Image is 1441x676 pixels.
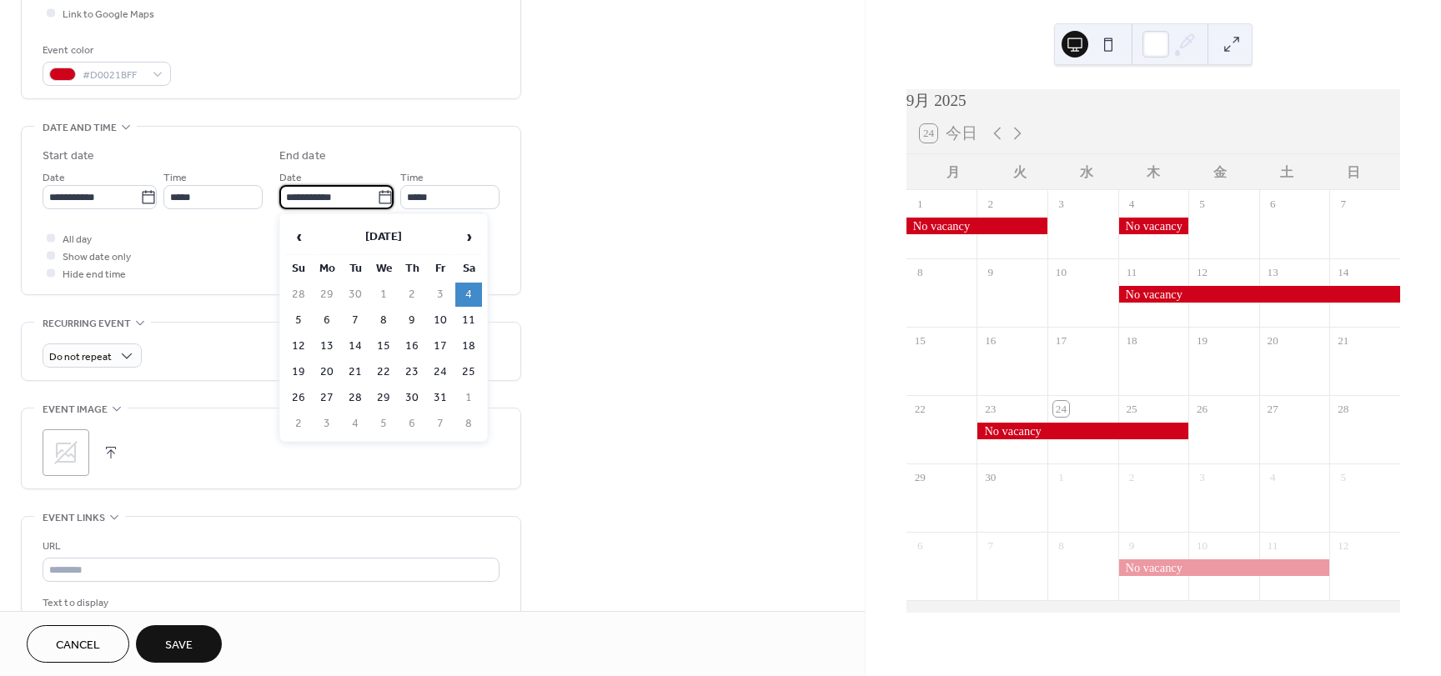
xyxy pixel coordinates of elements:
[285,386,312,410] td: 26
[1118,218,1189,234] div: No vacancy
[1124,264,1139,279] div: 11
[43,429,89,476] div: ;
[342,334,369,358] td: 14
[314,412,340,436] td: 3
[1053,154,1120,190] div: 水
[314,360,340,384] td: 20
[399,334,425,358] td: 16
[1265,401,1280,416] div: 27
[1187,154,1253,190] div: 金
[370,308,397,333] td: 8
[983,538,998,553] div: 7
[1265,196,1280,211] div: 6
[399,360,425,384] td: 23
[49,348,112,367] span: Do not repeat
[1053,196,1068,211] div: 3
[1265,333,1280,348] div: 20
[370,334,397,358] td: 15
[370,283,397,307] td: 1
[43,169,65,187] span: Date
[455,334,482,358] td: 18
[1194,264,1209,279] div: 12
[399,386,425,410] td: 30
[1053,401,1068,416] div: 24
[912,333,927,348] div: 15
[285,257,312,281] th: Su
[906,89,1400,113] div: 9月 2025
[1194,333,1209,348] div: 19
[456,220,481,253] span: ›
[455,412,482,436] td: 8
[1118,286,1400,303] div: No vacancy
[1053,333,1068,348] div: 17
[1336,470,1351,485] div: 5
[399,412,425,436] td: 6
[912,470,927,485] div: 29
[1124,196,1139,211] div: 4
[427,283,454,307] td: 3
[43,594,496,612] div: Text to display
[427,386,454,410] td: 31
[912,264,927,279] div: 8
[1336,538,1351,553] div: 12
[1265,264,1280,279] div: 13
[1053,538,1068,553] div: 8
[285,308,312,333] td: 5
[43,42,168,59] div: Event color
[400,169,424,187] span: Time
[1124,333,1139,348] div: 18
[1118,559,1330,576] div: No vacancy
[983,264,998,279] div: 9
[1194,470,1209,485] div: 3
[43,401,108,418] span: Event image
[399,257,425,281] th: Th
[314,334,340,358] td: 13
[399,308,425,333] td: 9
[286,220,311,253] span: ‹
[342,308,369,333] td: 7
[63,231,92,248] span: All day
[285,283,312,307] td: 28
[1265,538,1280,553] div: 11
[279,148,326,165] div: End date
[983,401,998,416] div: 23
[43,148,94,165] div: Start date
[1194,538,1209,553] div: 10
[342,412,369,436] td: 4
[912,538,927,553] div: 6
[912,196,927,211] div: 1
[1124,401,1139,416] div: 25
[83,67,144,84] span: #D0021BFF
[977,423,1188,439] div: No vacancy
[1120,154,1187,190] div: 木
[987,154,1053,190] div: 火
[314,308,340,333] td: 6
[370,412,397,436] td: 5
[1053,470,1068,485] div: 1
[27,625,129,663] a: Cancel
[1265,470,1280,485] div: 4
[43,119,117,137] span: Date and time
[342,386,369,410] td: 28
[342,257,369,281] th: Tu
[1336,264,1351,279] div: 14
[399,283,425,307] td: 2
[279,169,302,187] span: Date
[455,308,482,333] td: 11
[1053,264,1068,279] div: 10
[983,196,998,211] div: 2
[1124,470,1139,485] div: 2
[56,637,100,654] span: Cancel
[1336,196,1351,211] div: 7
[370,257,397,281] th: We
[314,219,454,255] th: [DATE]
[427,308,454,333] td: 10
[455,386,482,410] td: 1
[136,625,222,663] button: Save
[427,334,454,358] td: 17
[1253,154,1320,190] div: 土
[906,218,1047,234] div: No vacancy
[1194,401,1209,416] div: 26
[342,360,369,384] td: 21
[983,470,998,485] div: 30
